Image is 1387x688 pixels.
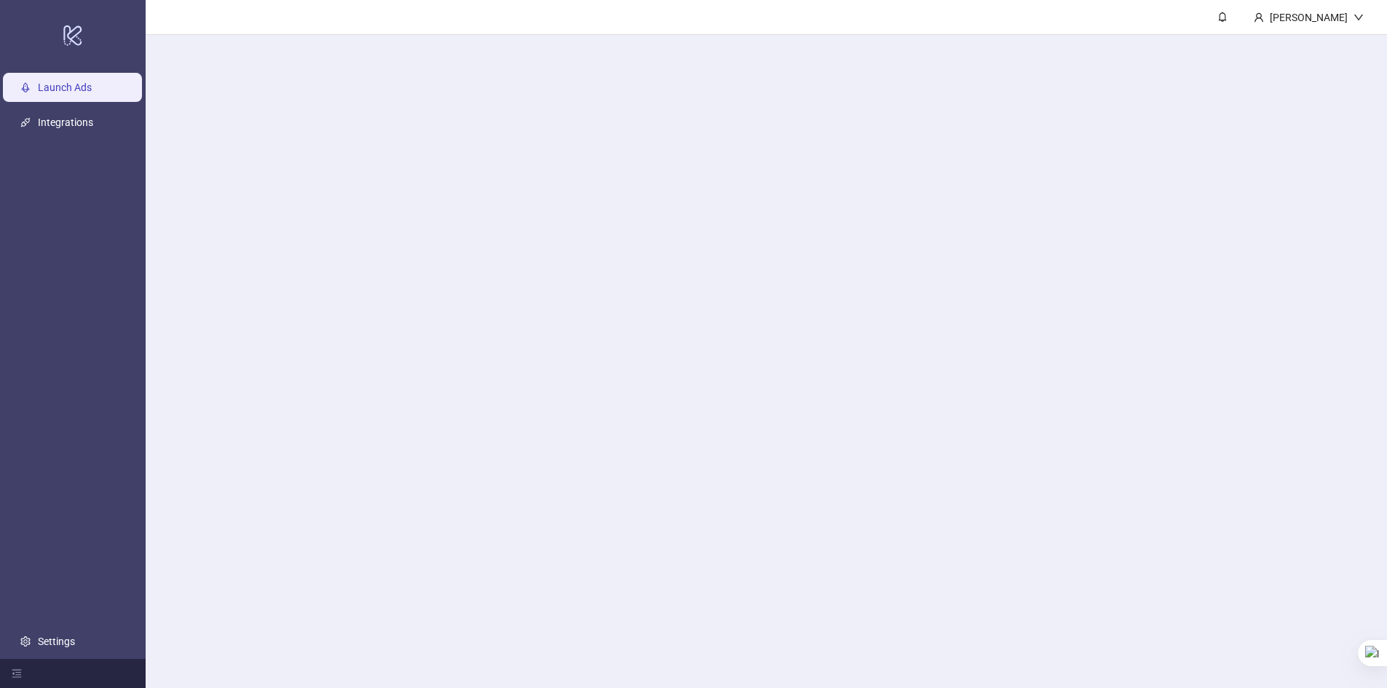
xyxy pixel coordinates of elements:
[1354,12,1364,23] span: down
[1254,12,1264,23] span: user
[38,116,93,128] a: Integrations
[1217,12,1228,22] span: bell
[12,668,22,679] span: menu-fold
[38,636,75,647] a: Settings
[38,82,92,93] a: Launch Ads
[1264,9,1354,25] div: [PERSON_NAME]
